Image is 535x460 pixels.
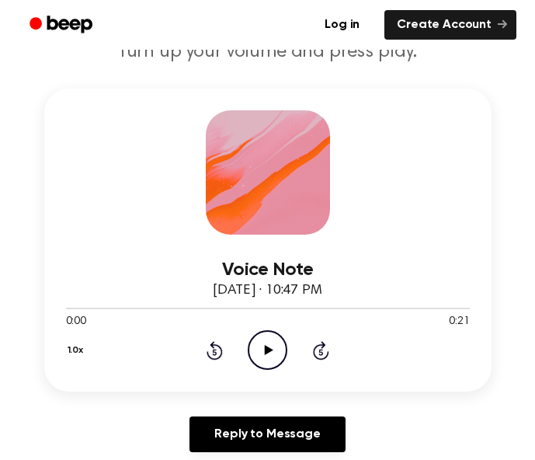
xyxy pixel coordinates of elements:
span: [DATE] · 10:47 PM [213,284,321,298]
p: Turn up your volume and press play. [19,40,516,64]
a: Beep [19,10,106,40]
h3: Voice Note [66,260,470,281]
a: Reply to Message [189,416,345,452]
span: 0:21 [449,314,469,330]
button: 1.0x [66,337,89,364]
a: Create Account [384,10,516,40]
a: Log in [309,7,375,43]
span: 0:00 [66,314,86,330]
